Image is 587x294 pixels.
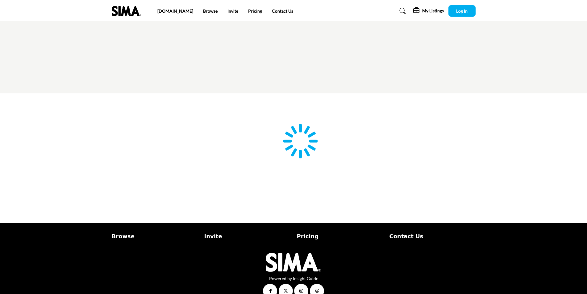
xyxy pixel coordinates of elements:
[112,6,144,16] img: Site Logo
[248,8,262,14] a: Pricing
[448,5,476,17] button: Log In
[157,8,193,14] a: [DOMAIN_NAME]
[112,232,198,240] a: Browse
[422,8,444,14] h5: My Listings
[204,232,290,240] a: Invite
[413,7,444,15] div: My Listings
[297,232,383,240] a: Pricing
[389,232,476,240] a: Contact Us
[227,8,238,14] a: Invite
[272,8,293,14] a: Contact Us
[456,8,468,14] span: Log In
[269,276,318,281] a: Powered by Insight Guide
[203,8,218,14] a: Browse
[393,6,410,16] a: Search
[266,253,321,272] img: No Site Logo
